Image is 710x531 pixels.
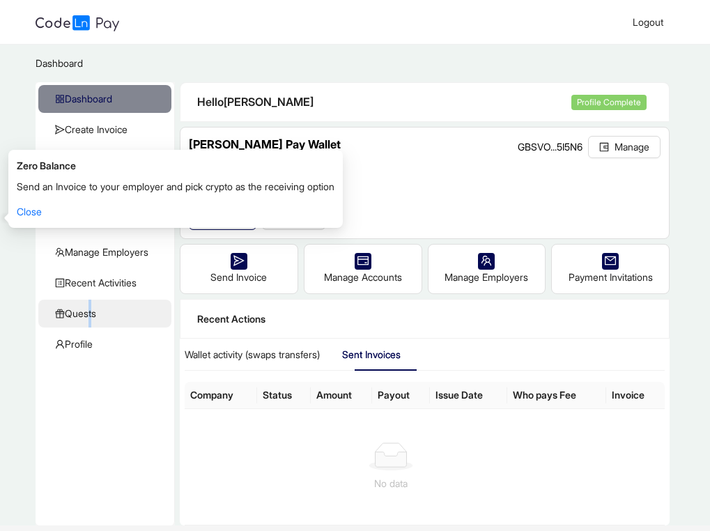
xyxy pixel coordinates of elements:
a: walletManage [588,141,661,153]
span: Dashboard [55,85,160,113]
th: Status [257,382,311,409]
a: Close [17,206,42,217]
span: appstore [55,94,65,104]
span: Manage Employers [55,238,160,266]
span: [PERSON_NAME] [224,95,314,109]
span: Recent Activities [55,269,160,297]
span: Profile [55,330,160,358]
span: Payment Invitations [55,146,160,174]
div: Sent Invoices [342,347,401,362]
th: Payout [372,382,429,409]
div: Payment Invitations [552,245,669,293]
div: Recent Actions [197,311,652,327]
h3: [PERSON_NAME] Pay Wallet [189,136,341,154]
button: walletManage [588,136,661,158]
span: gift [55,309,65,318]
div: Manage Accounts [304,245,422,293]
a: Profile Complete [571,94,652,110]
span: Profile Complete [571,95,647,110]
span: Create Invoice [55,116,160,144]
div: Manage Employers [429,245,546,293]
span: team [55,247,65,257]
div: Hello [197,93,571,111]
th: Invoice [606,382,665,409]
span: Quests [55,300,160,328]
p: No data [201,476,580,491]
span: user [55,339,65,349]
span: credit-card [357,255,369,266]
div: Send Invoice [180,245,298,293]
div: Wallet activity (swaps transfers) [185,347,320,362]
p: Send an Invoice to your employer and pick crypto as the receiving option [17,179,334,194]
th: Company [185,382,257,409]
span: send [55,125,65,134]
span: Logout [633,16,663,28]
th: Who pays Fee [507,382,606,409]
div: Zero Balance [17,158,334,174]
th: Issue Date [430,382,507,409]
span: GBSVO...5I5N6 [518,141,582,153]
span: Manage [615,139,649,155]
span: send [233,255,245,266]
img: logo [36,15,119,31]
span: profile [55,278,65,288]
span: team [481,255,492,266]
th: Amount [311,382,373,409]
span: wallet [599,142,609,152]
span: Dashboard [36,57,83,69]
span: mail [605,255,616,266]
